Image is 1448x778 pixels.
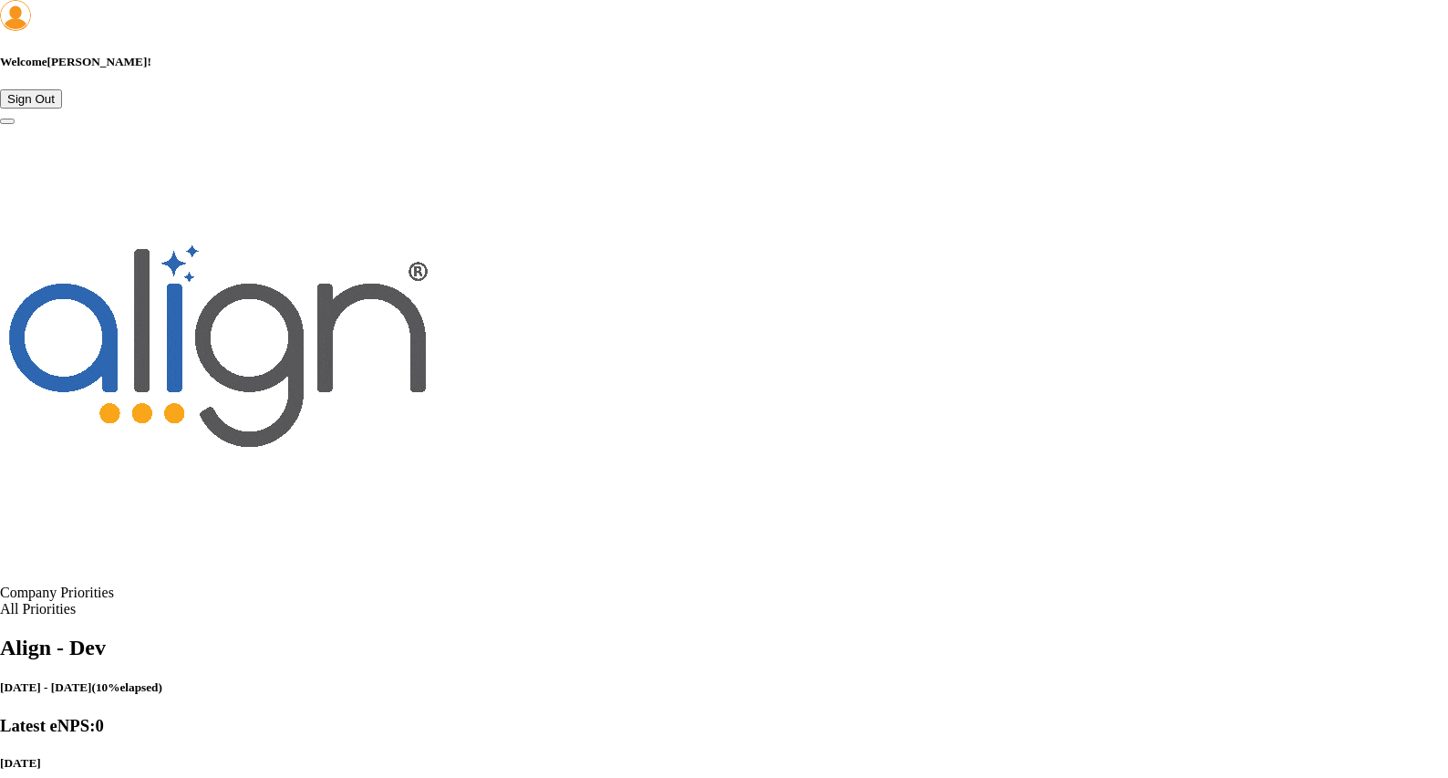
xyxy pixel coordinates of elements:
[119,680,161,694] span: elapsed)
[96,680,120,694] span: 10%
[44,680,47,694] span: -
[95,716,103,735] span: 0
[47,55,148,68] span: [PERSON_NAME]
[51,680,92,694] span: [DATE]
[92,680,96,694] span: (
